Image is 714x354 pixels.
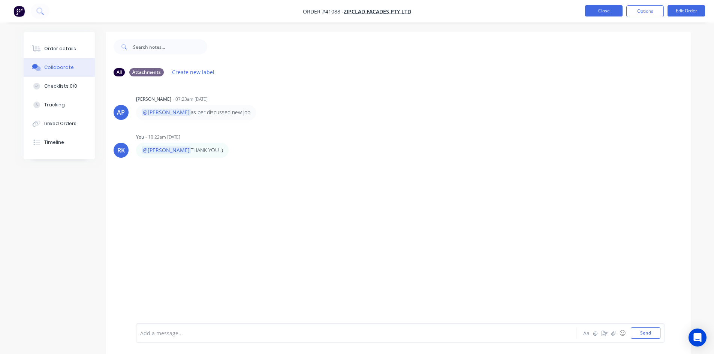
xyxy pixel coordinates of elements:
span: @[PERSON_NAME] [142,146,191,154]
div: Timeline [44,139,64,146]
div: You [136,134,144,140]
div: All [114,68,125,76]
img: Factory [13,6,25,17]
div: Collaborate [44,64,74,71]
button: ☺ [618,329,627,338]
button: Order details [24,39,95,58]
div: RK [117,146,125,155]
button: Collaborate [24,58,95,77]
div: AP [117,108,125,117]
button: Options [626,5,664,17]
button: Close [585,5,623,16]
div: Order details [44,45,76,52]
span: Order #41088 - [303,8,344,15]
button: Aa [582,329,591,338]
button: @ [591,329,600,338]
div: Attachments [129,68,164,76]
button: Checklists 0/0 [24,77,95,96]
p: THANK YOU :) [142,146,223,154]
a: Zipclad Facades Pty Ltd [344,8,411,15]
p: as per discussed new job [142,109,250,116]
div: - 07:23am [DATE] [173,96,208,103]
div: Checklists 0/0 [44,83,77,90]
button: Edit Order [668,5,705,16]
button: Create new label [168,67,219,77]
button: Tracking [24,96,95,114]
span: @[PERSON_NAME] [142,109,191,116]
div: Open Intercom Messenger [689,329,707,347]
button: Linked Orders [24,114,95,133]
div: Linked Orders [44,120,76,127]
button: Timeline [24,133,95,152]
button: Send [631,327,660,339]
div: - 10:22am [DATE] [145,134,180,140]
input: Search notes... [133,39,207,54]
div: Tracking [44,102,65,108]
div: [PERSON_NAME] [136,96,171,103]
